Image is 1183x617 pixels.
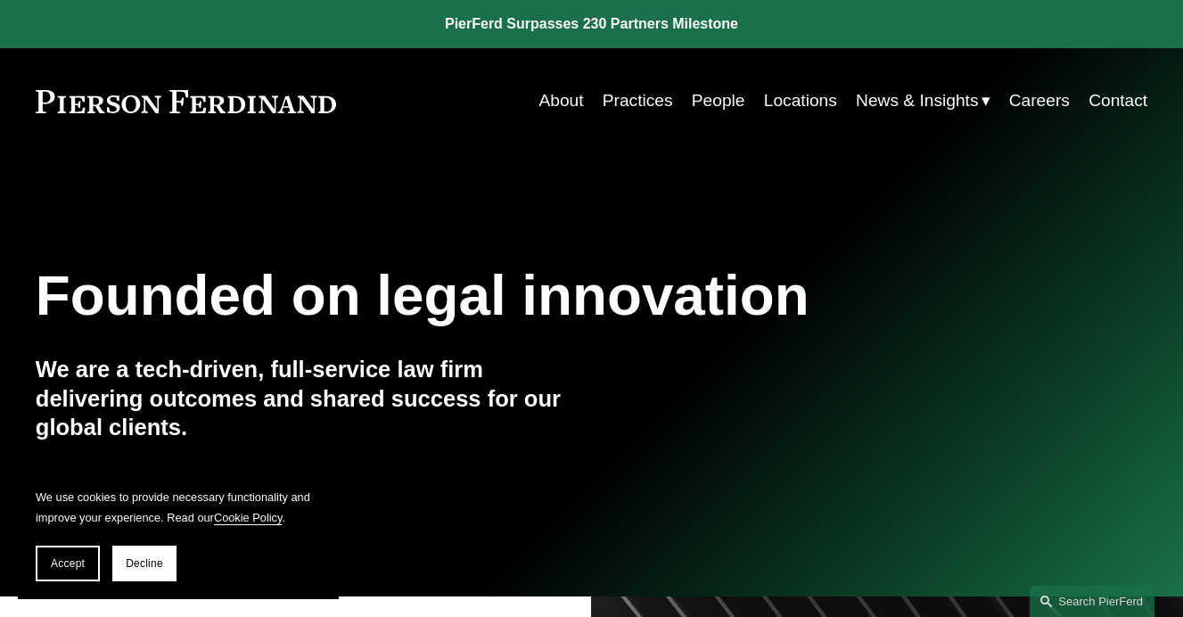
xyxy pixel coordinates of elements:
a: folder dropdown [856,84,990,118]
span: Accept [51,557,85,570]
a: Practices [603,84,673,118]
button: Decline [112,546,177,581]
h4: We are a tech-driven, full-service law firm delivering outcomes and shared success for our global... [36,355,592,441]
a: About [538,84,583,118]
h1: Founded on legal innovation [36,263,963,328]
section: Cookie banner [18,469,339,599]
button: Accept [36,546,100,581]
a: Careers [1009,84,1070,118]
a: Cookie Policy [214,511,283,524]
a: Contact [1089,84,1147,118]
a: Search this site [1030,586,1154,617]
a: Locations [764,84,837,118]
span: News & Insights [856,86,978,117]
a: People [692,84,745,118]
span: Decline [126,557,163,570]
p: We use cookies to provide necessary functionality and improve your experience. Read our . [36,487,321,528]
